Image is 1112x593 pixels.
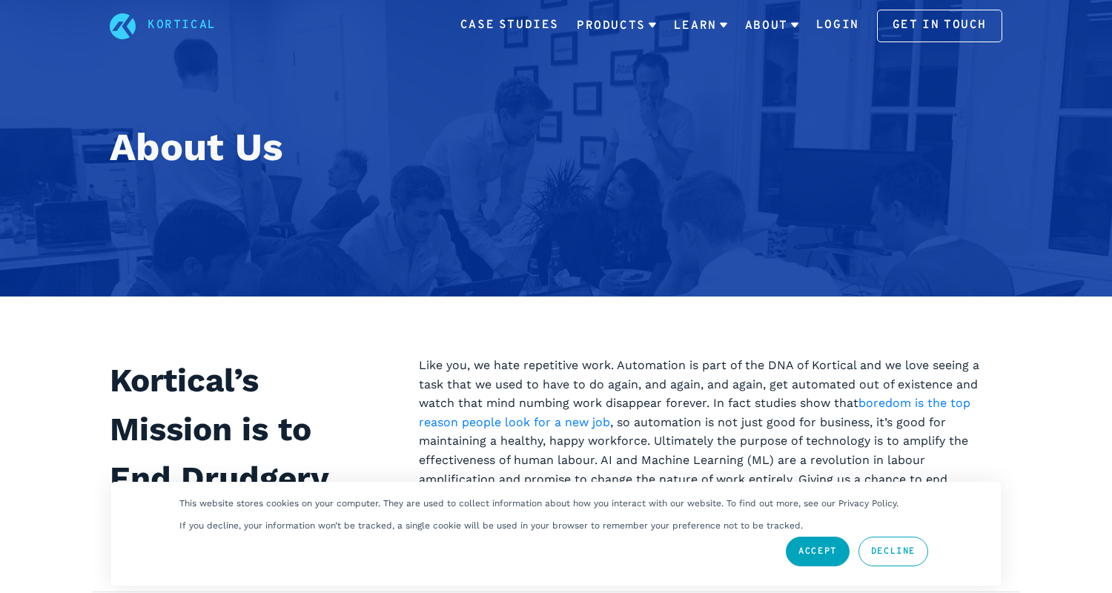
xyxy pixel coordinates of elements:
[877,10,1002,42] a: Get in touch
[419,396,970,429] a: boredom is the top reason people look for a new job
[786,537,850,566] a: Accept
[110,356,383,503] h2: Kortical’s Mission is to End Drudgery
[179,498,898,508] p: This website stores cookies on your computer. They are used to collect information about how you ...
[179,520,803,531] p: If you decline, your information won’t be tracked, a single cookie will be used in your browser t...
[419,356,1002,508] p: Like you, we hate repetitive work. Automation is part of the DNA of Kortical and we love seeing a...
[577,7,656,45] a: Products
[674,7,727,45] a: Learn
[148,16,216,36] a: Kortical
[816,16,859,36] a: Login
[110,119,1002,176] h1: About Us
[460,16,559,36] a: Case Studies
[745,7,798,45] a: About
[858,537,928,566] a: Decline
